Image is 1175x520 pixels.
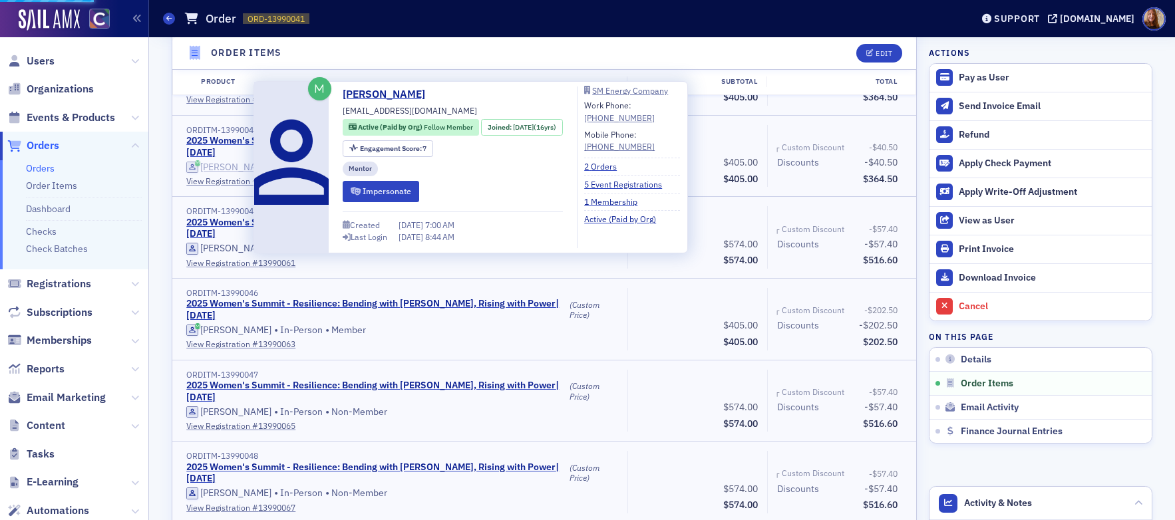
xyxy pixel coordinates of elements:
a: Dashboard [26,203,71,215]
a: Order Items [26,180,77,192]
div: [PERSON_NAME] [200,487,271,499]
span: Users [27,54,55,68]
span: -$40.50 [864,156,898,168]
button: Pay as User [929,64,1152,92]
span: 8:44 AM [425,231,454,242]
span: Registrations [27,277,91,291]
a: [PERSON_NAME] [186,162,271,174]
div: Created [350,221,380,229]
span: ┌ [775,143,779,154]
span: $364.50 [863,91,898,103]
div: Apply Write-Off Adjustment [959,186,1145,198]
a: E-Learning [7,475,79,489]
span: [DATE] [399,219,425,230]
span: Order Items [961,378,1013,390]
h4: Order Items [211,47,281,61]
span: $405.00 [723,156,758,168]
span: • [325,324,329,337]
div: [DOMAIN_NAME] [1060,13,1134,25]
span: $574.00 [723,238,758,250]
div: Discounts [777,319,819,332]
div: In-Person Member [186,324,618,337]
div: Custom Discount [782,141,844,153]
span: Active (Paid by Org) [358,122,424,132]
span: $516.60 [863,418,898,430]
div: ORDITM-13990044 [186,125,618,135]
a: [PERSON_NAME] [186,487,271,499]
div: Product [192,77,627,88]
div: View as User [959,215,1145,227]
a: [PHONE_NUMBER] [584,140,655,152]
div: ORDITM-13990045 [186,206,618,216]
span: $574.00 [723,499,758,511]
span: Tasks [27,447,55,461]
a: Memberships [7,333,92,348]
a: Download Invoice [929,263,1152,292]
div: Edit [876,50,892,57]
div: Engagement Score: 7 [343,140,433,157]
a: Checks [26,225,57,237]
span: Custom Discount [782,386,849,398]
span: • [274,487,278,500]
span: • [325,406,329,419]
button: Edit [856,44,902,63]
div: Discounts [777,482,819,496]
span: • [274,324,278,337]
span: Email Marketing [27,390,106,405]
span: $574.00 [723,254,758,266]
a: 5 Event Registrations [584,178,672,190]
div: Refund [959,129,1145,141]
div: Mentor [343,162,378,177]
a: 2025 Women's Summit - Resilience: Bending with [PERSON_NAME], Rising with Power| [DATE] [186,298,566,321]
a: Orders [7,138,59,153]
a: View Registration #13990067 [186,501,618,513]
span: Details [961,354,991,366]
span: Custom Discount [782,141,849,153]
a: Content [7,418,65,433]
div: (Custom Price) [570,381,618,402]
div: Total [766,77,906,88]
span: [EMAIL_ADDRESS][DOMAIN_NAME] [343,104,477,116]
div: In-Person Non-Member [186,487,618,500]
div: ORDITM-13990048 [186,451,618,461]
h4: On this page [929,330,1152,342]
span: $516.60 [863,499,898,511]
div: Subtotal [627,77,766,88]
a: View Registration #13990059 [186,175,618,187]
a: View Registration #13990065 [186,420,618,432]
span: -$57.40 [864,401,898,413]
span: Activity & Notes [964,496,1032,510]
a: [PERSON_NAME] [343,86,435,102]
span: -$40.50 [869,142,898,152]
a: Subscriptions [7,305,92,320]
a: [PERSON_NAME] [186,243,271,255]
span: Reports [27,362,65,376]
span: -$202.50 [859,319,898,331]
a: SailAMX [19,9,80,31]
button: Apply Write-Off Adjustment [929,178,1152,206]
a: Check Batches [26,243,88,255]
a: View Homepage [80,9,110,31]
div: Apply Check Payment [959,158,1145,170]
a: 2025 Women's Summit - Resilience: Bending with [PERSON_NAME], Rising with Power| [DATE] [186,135,566,158]
span: $202.50 [863,336,898,348]
span: Joined : [488,122,513,133]
div: Pay as User [959,72,1145,84]
a: Users [7,54,55,68]
button: Cancel [929,292,1152,321]
span: Discounts [777,319,824,332]
span: Memberships [27,333,92,348]
div: Active (Paid by Org): Active (Paid by Org): Fellow Member [343,119,479,136]
span: Profile [1142,7,1166,31]
a: 2025 Women's Summit - Resilience: Bending with [PERSON_NAME], Rising with Power| [DATE] [186,461,566,485]
div: Last Login [351,233,387,241]
div: SM Energy Company [592,87,668,94]
span: Custom Discount [782,304,849,316]
div: [PERSON_NAME] [200,325,271,336]
span: Discounts [777,482,824,496]
div: ORDITM-13990047 [186,370,618,380]
div: Send Invoice Email [959,100,1145,112]
span: 7:00 AM [425,219,454,230]
div: (Custom Price) [570,300,618,321]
